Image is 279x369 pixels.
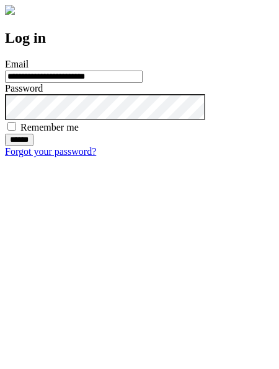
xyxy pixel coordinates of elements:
[5,5,15,15] img: logo-4e3dc11c47720685a147b03b5a06dd966a58ff35d612b21f08c02c0306f2b779.png
[5,30,274,46] h2: Log in
[5,59,29,69] label: Email
[5,146,96,157] a: Forgot your password?
[20,122,79,132] label: Remember me
[5,83,43,93] label: Password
